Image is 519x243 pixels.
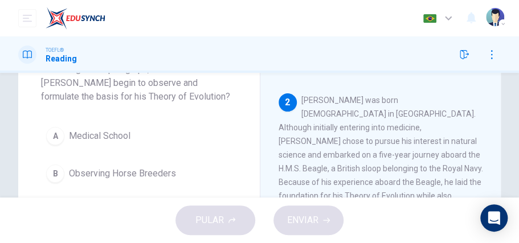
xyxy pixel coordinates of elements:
button: C[GEOGRAPHIC_DATA] [41,197,237,225]
span: Observing Horse Breeders [69,167,176,180]
span: TOEFL® [46,46,64,54]
div: 2 [279,93,297,112]
h1: Reading [46,54,77,63]
img: pt [423,14,437,23]
div: A [46,127,64,145]
button: AMedical School [41,122,237,150]
img: Profile picture [486,8,504,26]
img: EduSynch logo [46,7,105,30]
button: open mobile menu [18,9,36,27]
button: BObserving Horse Breeders [41,159,237,188]
span: According to the paragraph, where did [PERSON_NAME] begin to observe and formulate the basis for ... [41,63,237,104]
div: B [46,164,64,183]
div: Open Intercom Messenger [480,204,508,232]
span: Medical School [69,129,130,143]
